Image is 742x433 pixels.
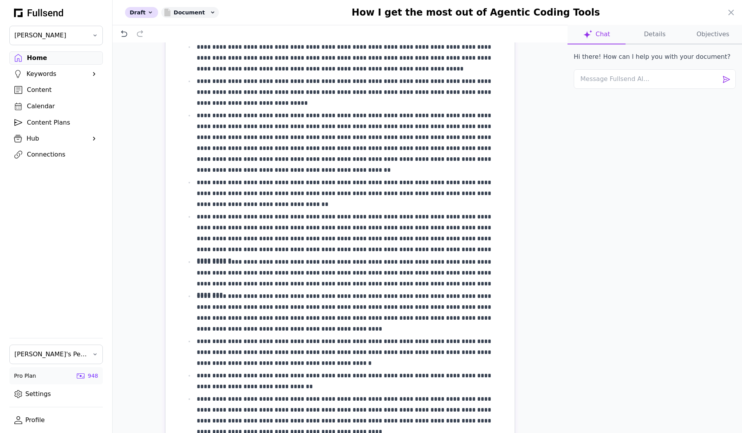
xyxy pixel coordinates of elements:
[626,25,684,44] button: Details
[684,25,742,44] button: Objectives
[161,7,219,18] div: Document
[574,52,730,62] p: Hi there! How can I help you with your document?
[275,6,677,19] h1: How I get the most out of Agentic Coding Tools
[568,25,626,44] button: Chat
[125,7,158,18] div: Draft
